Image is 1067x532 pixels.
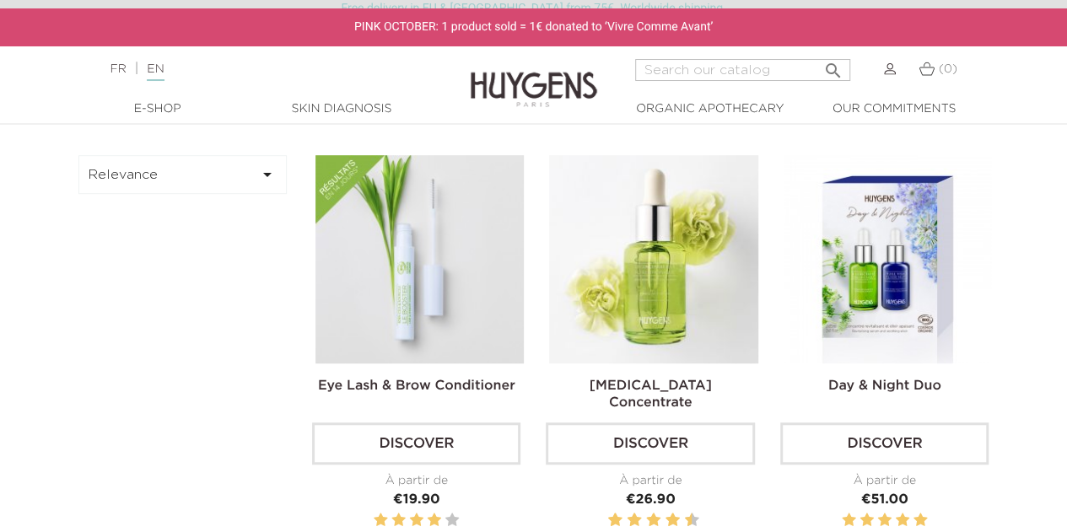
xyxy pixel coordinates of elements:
label: 6 [649,510,658,531]
label: 3 [410,510,423,531]
div: À partir de [780,472,989,490]
a: Day & Night Duo [828,379,941,393]
label: 1 [374,510,387,531]
a: Discover [546,422,754,465]
label: 3 [623,510,626,531]
label: 5 [445,510,459,531]
span: €51.00 [861,493,908,507]
span: €19.90 [393,493,440,507]
label: 10 [687,510,696,531]
a: Skin Diagnosis [257,100,426,118]
label: 4 [896,510,909,531]
button:  [818,54,849,77]
img: Huygens [471,45,597,110]
button: Relevance [78,155,288,194]
a: [MEDICAL_DATA] Concentrate [590,379,712,410]
a: EN [147,63,164,81]
a: FR [110,63,126,75]
div: À partir de [312,472,520,490]
label: 2 [391,510,405,531]
a: Discover [780,422,989,465]
div: À partir de [546,472,754,490]
img: Hyaluronic Acid Concentrate [549,155,757,363]
label: 8 [669,510,677,531]
img: Eye Lash & Brow Conditioner [315,155,524,363]
label: 4 [630,510,639,531]
i:  [257,164,278,185]
label: 3 [878,510,892,531]
label: 2 [860,510,873,531]
label: 5 [913,510,927,531]
a: E-Shop [73,100,242,118]
i:  [823,56,843,76]
a: Our commitments [810,100,978,118]
div: | [101,59,432,79]
label: 2 [611,510,619,531]
label: 1 [842,510,855,531]
label: 1 [605,510,607,531]
label: 4 [428,510,441,531]
label: 5 [643,510,645,531]
span: €26.90 [626,493,676,507]
a: Discover [312,422,520,465]
a: Organic Apothecary [626,100,795,118]
a: Eye Lash & Brow Conditioner [318,379,515,393]
img: Day & Night Duo [784,155,992,363]
label: 9 [682,510,684,531]
span: (0) [939,63,957,75]
label: 7 [662,510,665,531]
input: Search [635,59,850,81]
